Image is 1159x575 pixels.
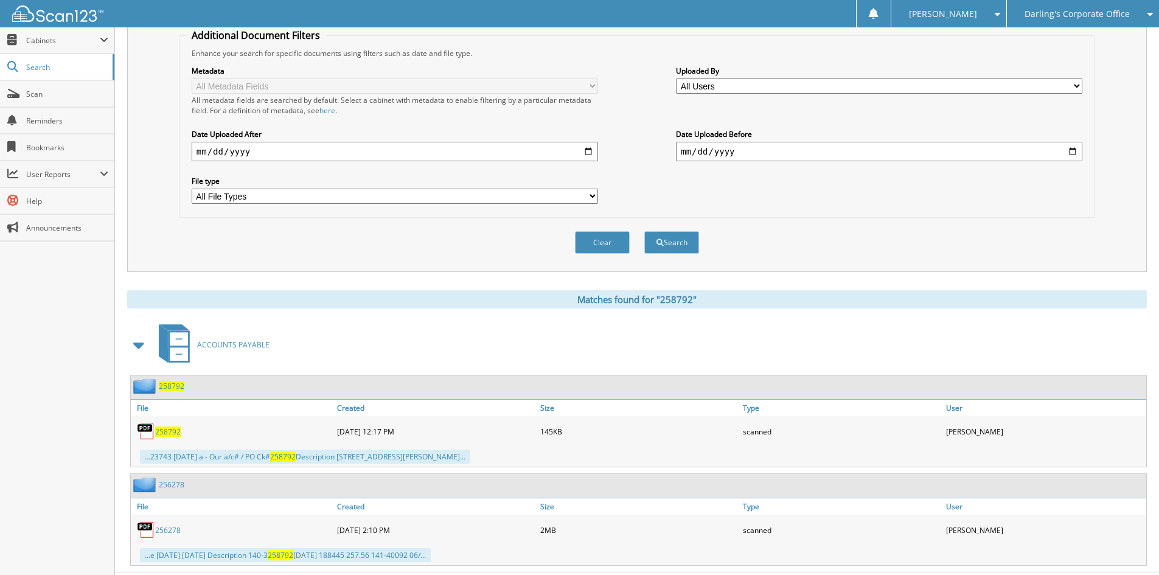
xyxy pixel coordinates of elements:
[159,381,184,391] a: 258792
[26,116,108,126] span: Reminders
[943,498,1146,515] a: User
[197,340,270,350] span: ACCOUNTS PAYABLE
[943,518,1146,542] div: [PERSON_NAME]
[334,518,537,542] div: [DATE] 2:10 PM
[192,129,598,139] label: Date Uploaded After
[740,400,943,416] a: Type
[133,477,159,492] img: folder2.png
[1098,517,1159,575] iframe: Chat Widget
[676,142,1082,161] input: end
[192,66,598,76] label: Metadata
[192,95,598,116] div: All metadata fields are searched by default. Select a cabinet with metadata to enable filtering b...
[192,176,598,186] label: File type
[140,548,431,562] div: ...e [DATE] [DATE] Description 140-3 [DATE] 188445 257.56 141-40092 06/...
[131,400,334,416] a: File
[26,35,100,46] span: Cabinets
[159,479,184,490] a: 256278
[186,29,326,42] legend: Additional Document Filters
[151,321,270,369] a: ACCOUNTS PAYABLE
[334,419,537,444] div: [DATE] 12:17 PM
[26,62,106,72] span: Search
[268,550,293,560] span: 258792
[26,142,108,153] span: Bookmarks
[676,129,1082,139] label: Date Uploaded Before
[12,5,103,22] img: scan123-logo-white.svg
[334,400,537,416] a: Created
[537,518,740,542] div: 2MB
[133,378,159,394] img: folder2.png
[575,231,630,254] button: Clear
[155,427,181,437] a: 258792
[334,498,537,515] a: Created
[186,48,1088,58] div: Enhance your search for specific documents using filters such as date and file type.
[192,142,598,161] input: start
[740,498,943,515] a: Type
[319,105,335,116] a: here
[537,400,740,416] a: Size
[644,231,699,254] button: Search
[26,196,108,206] span: Help
[26,169,100,179] span: User Reports
[137,422,155,441] img: PDF.png
[537,498,740,515] a: Size
[137,521,155,539] img: PDF.png
[909,10,977,18] span: [PERSON_NAME]
[740,518,943,542] div: scanned
[26,223,108,233] span: Announcements
[537,419,740,444] div: 145KB
[943,419,1146,444] div: [PERSON_NAME]
[131,498,334,515] a: File
[740,419,943,444] div: scanned
[676,66,1082,76] label: Uploaded By
[1025,10,1130,18] span: Darling's Corporate Office
[943,400,1146,416] a: User
[155,525,181,535] a: 256278
[127,290,1147,308] div: Matches found for "258792"
[140,450,470,464] div: ...23743 [DATE] a - Our a/c# / PO Ck# Description [STREET_ADDRESS][PERSON_NAME]...
[270,451,296,462] span: 258792
[26,89,108,99] span: Scan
